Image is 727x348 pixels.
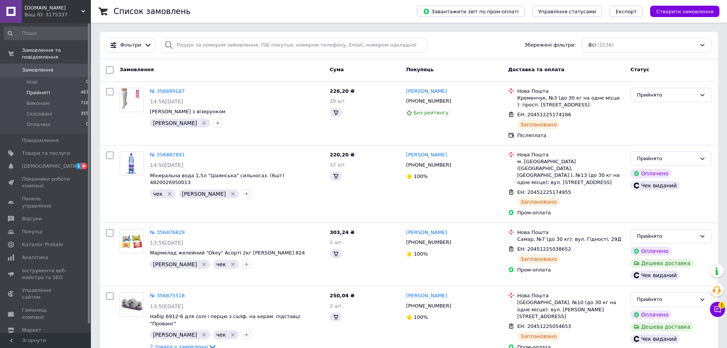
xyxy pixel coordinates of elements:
span: Управління сайтом [22,287,70,301]
div: Кременчук, №3 (до 30 кг на одне місце ): просп. [STREET_ADDRESS] [517,95,624,108]
div: Дешева доставка [630,322,693,331]
svg: Видалити мітку [167,191,173,197]
span: Доставка та оплата [508,67,564,72]
span: 303,24 ₴ [330,229,355,235]
div: Чек виданий [630,334,680,343]
span: 13:56[DATE] [150,240,183,246]
div: Заплановано [517,120,560,129]
span: [PERSON_NAME] [182,191,226,197]
span: Замовлення та повідомлення [22,47,91,61]
div: Післяплата [517,132,624,139]
div: [PHONE_NUMBER] [405,96,453,106]
span: Нові [27,79,37,86]
span: ЕН: 20451225174186 [517,112,571,117]
span: Прийняті [27,89,50,96]
div: м. [GEOGRAPHIC_DATA] ([GEOGRAPHIC_DATA], [GEOGRAPHIC_DATA].), №13 (до 30 кг на одне місце): вул. ... [517,158,624,186]
span: Показники роботи компанії [22,176,70,189]
span: 0 [86,79,89,86]
span: Панель управління [22,195,70,209]
span: [PERSON_NAME] [153,120,197,126]
svg: Видалити мітку [201,261,207,267]
span: Фільтри [120,42,141,49]
div: Оплачено [630,247,671,256]
span: 20 шт. [330,98,346,104]
span: 13:50[DATE] [150,303,183,309]
div: Оплачено [630,169,671,178]
div: [GEOGRAPHIC_DATA], №10 (до 30 кг на одне місце): вул. [PERSON_NAME][STREET_ADDRESS] [517,299,624,320]
div: Прийнято [637,155,696,163]
svg: Видалити мітку [201,120,207,126]
span: Скасовані [27,111,52,117]
span: чек [216,261,226,267]
button: Завантажити звіт по пром-оплаті [417,6,524,17]
span: Експорт [616,9,637,14]
a: [PERSON_NAME] [406,292,447,300]
span: Повідомлення [22,137,59,144]
span: Маркет [22,327,41,334]
svg: Видалити мітку [230,261,236,267]
div: Дешева доставка [630,259,693,268]
div: Нова Пошта [517,88,624,95]
span: Аналітика [22,254,48,261]
span: ЕН: 20451225174955 [517,189,571,195]
a: [PERSON_NAME] [406,88,447,95]
span: Memeduk.prom.ua [25,5,81,11]
span: 1 [75,163,81,169]
div: Прийнято [637,233,696,240]
a: Фото товару [120,292,144,317]
img: Фото товару [120,293,144,316]
span: 4 [81,163,87,169]
span: Створити замовлення [656,9,713,14]
div: Нова Пошта [517,229,624,236]
span: 0 [86,121,89,128]
a: № 356875518 [150,293,185,298]
span: 220,20 ₴ [330,152,355,158]
span: [PERSON_NAME] [153,332,197,338]
span: Без рейтингу [414,110,449,115]
span: 226,20 ₴ [330,88,355,94]
span: 355 [81,111,89,117]
span: Завантажити звіт по пром-оплаті [423,8,518,15]
a: Мармелад желейний "Okey" Асорті 2кг [PERSON_NAME] 824 [150,250,305,256]
a: [PERSON_NAME] з візерунком [150,109,225,114]
img: Фото товару [120,229,144,253]
span: [PERSON_NAME] [153,261,197,267]
span: ЕН: 20451225054653 [517,323,571,329]
div: Заплановано [517,254,560,264]
span: Замовлення [120,67,154,72]
div: Заплановано [517,197,560,206]
span: Покупець [406,67,434,72]
span: Покупці [22,228,42,235]
div: Нова Пошта [517,151,624,158]
div: Заплановано [517,332,560,341]
div: Чек виданий [630,271,680,280]
a: № 356889187 [150,88,185,94]
a: Фото товару [120,88,144,112]
span: Замовлення [22,67,53,73]
a: № 356876829 [150,229,185,235]
span: 12 шт. [330,162,346,167]
svg: Видалити мітку [201,332,207,338]
div: [PHONE_NUMBER] [405,160,453,170]
span: 1 [718,302,725,309]
span: 716 [81,100,89,107]
a: № 356887891 [150,152,185,158]
div: Оплачено [630,310,671,319]
span: Відгуки [22,215,42,222]
span: 100% [414,314,428,320]
div: [PHONE_NUMBER] [405,301,453,311]
span: Набір 6912-6 для солі і перцю з салф. на керам. підставці "Прованс" [150,314,300,326]
span: Каталог ProSale [22,241,63,248]
a: [PERSON_NAME] [406,229,447,236]
span: 100% [414,173,428,179]
div: Пром-оплата [517,209,624,216]
a: Мінеральна вода 1,5л "Шаянська" сильногаз. (6шт) 4820026950013 [150,173,284,186]
span: [DEMOGRAPHIC_DATA] [22,163,78,170]
span: Гаманець компанії [22,307,70,320]
span: Всі [588,42,596,49]
a: [PERSON_NAME] [406,151,447,159]
span: Інструменти веб-майстра та SEO [22,267,70,281]
span: чек [216,332,226,338]
div: Ваш ID: 3175337 [25,11,91,18]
